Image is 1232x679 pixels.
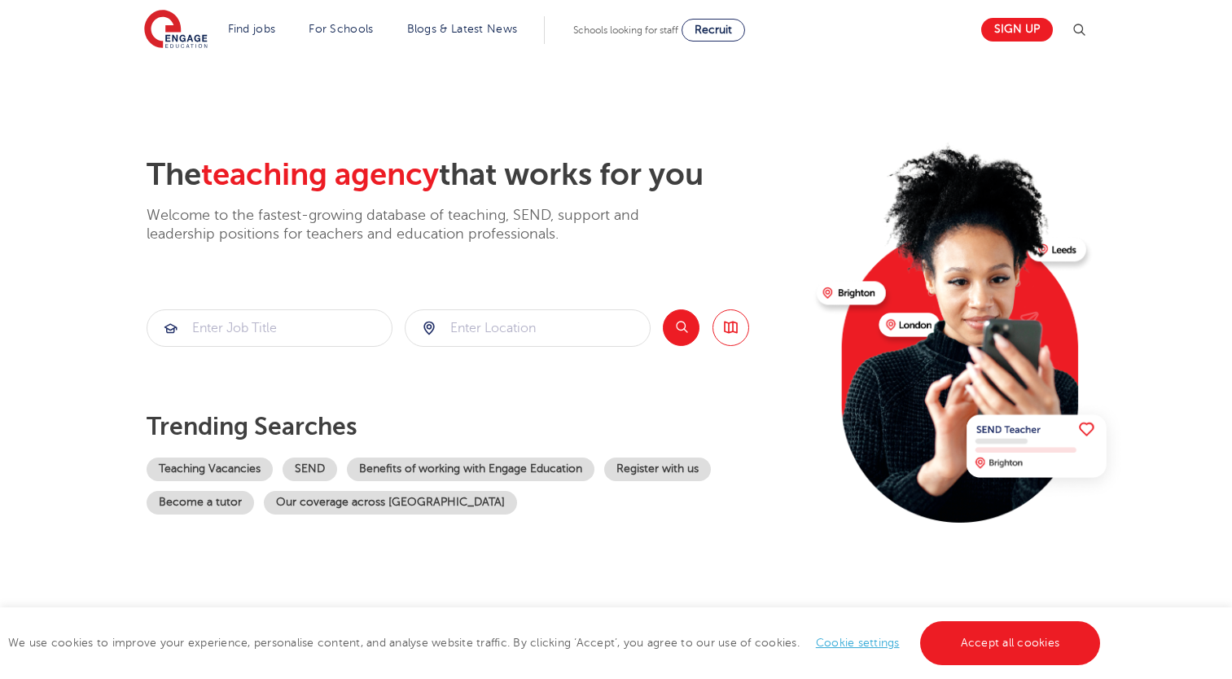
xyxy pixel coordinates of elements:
div: Submit [405,309,651,347]
a: Benefits of working with Engage Education [347,458,594,481]
span: We use cookies to improve your experience, personalise content, and analyse website traffic. By c... [8,637,1104,649]
a: Blogs & Latest News [407,23,518,35]
span: Schools looking for staff [573,24,678,36]
input: Submit [406,310,650,346]
a: Sign up [981,18,1053,42]
a: Accept all cookies [920,621,1101,665]
a: Cookie settings [816,637,900,649]
h2: The that works for you [147,156,804,194]
button: Search [663,309,699,346]
span: teaching agency [201,157,439,192]
p: Trending searches [147,412,804,441]
a: Find jobs [228,23,276,35]
a: Our coverage across [GEOGRAPHIC_DATA] [264,491,517,515]
div: Submit [147,309,392,347]
a: Register with us [604,458,711,481]
span: Recruit [695,24,732,36]
a: Recruit [682,19,745,42]
a: Teaching Vacancies [147,458,273,481]
img: Engage Education [144,10,208,50]
a: SEND [283,458,337,481]
p: Welcome to the fastest-growing database of teaching, SEND, support and leadership positions for t... [147,206,684,244]
input: Submit [147,310,392,346]
a: Become a tutor [147,491,254,515]
a: For Schools [309,23,373,35]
